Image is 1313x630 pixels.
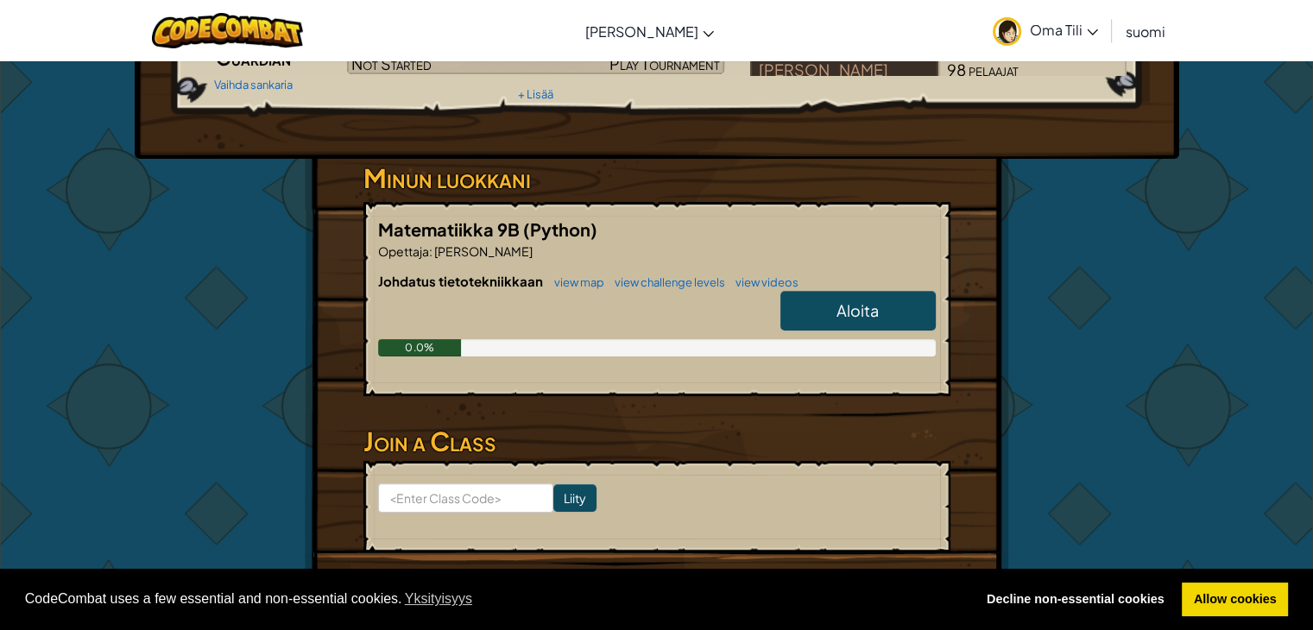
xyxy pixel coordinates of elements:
span: Johdatus tietotekniikkaan [378,273,546,289]
span: Aloita [836,300,879,320]
a: Vaihda sankaria [214,78,293,91]
span: : [429,243,432,259]
span: [PERSON_NAME] [432,243,533,259]
a: deny cookies [975,583,1176,617]
span: suomi [1126,22,1165,41]
h3: Join a Class [363,422,950,461]
span: [PERSON_NAME] [585,22,698,41]
div: [PERSON_NAME] [750,54,938,87]
a: [PERSON_NAME]98pelaajat [750,71,1127,91]
span: CodeCombat uses a few essential and non-essential cookies. [25,586,962,612]
a: suomi [1117,8,1174,54]
a: allow cookies [1182,583,1288,617]
input: <Enter Class Code> [378,483,553,513]
a: Oma Tili [984,3,1107,58]
span: Opettaja [378,243,429,259]
h3: Minun luokkani [363,159,950,198]
input: Liity [553,484,597,512]
span: Oma Tili [1030,21,1098,39]
span: Matematiikka 9B [378,218,523,240]
span: Not Started [351,54,432,73]
a: view challenge levels [606,275,725,289]
span: Play Tournament [609,54,720,73]
img: CodeCombat logo [152,13,303,48]
div: 0.0% [378,339,462,356]
img: avatar [993,17,1021,46]
a: + Lisää [518,87,553,101]
span: (Python) [523,218,597,240]
a: [PERSON_NAME] [577,8,723,54]
a: view videos [727,275,799,289]
span: pelaajat [969,60,1019,79]
a: view map [546,275,604,289]
a: learn more about cookies [402,586,476,612]
span: 98 [947,60,966,79]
